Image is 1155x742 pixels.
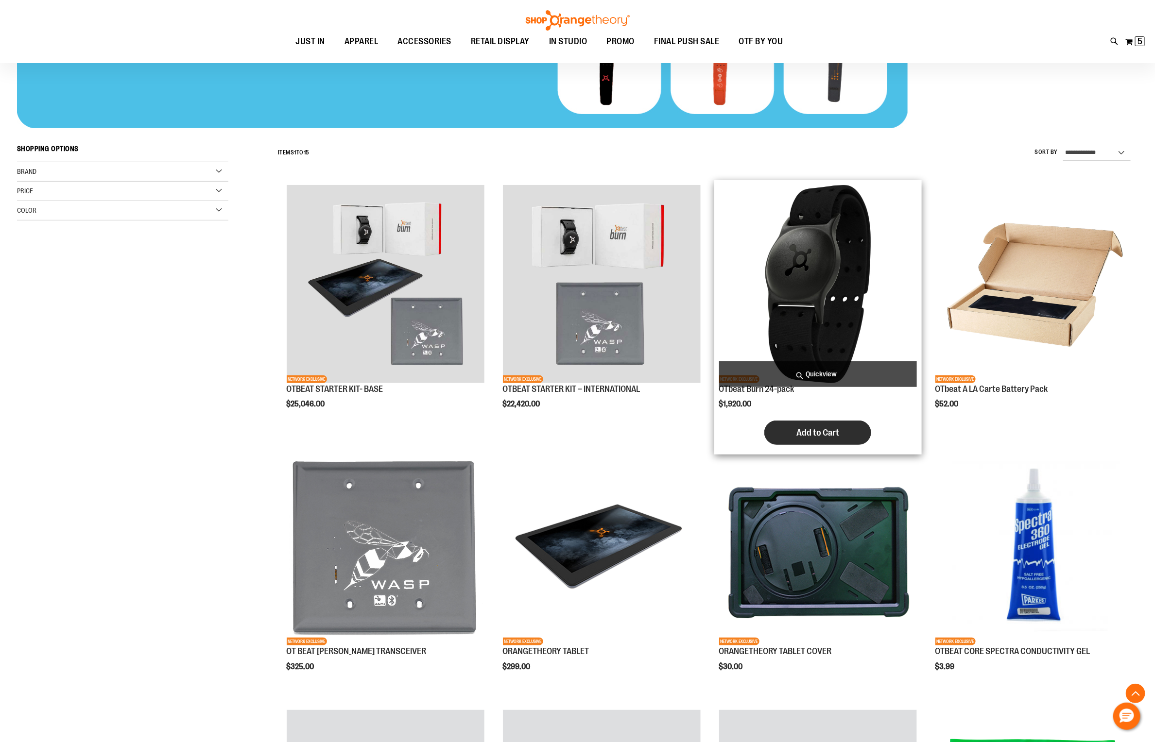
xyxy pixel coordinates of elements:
[503,185,701,384] a: OTBEAT STARTER KIT – INTERNATIONALNETWORK EXCLUSIVE
[739,31,783,52] span: OTF BY YOU
[549,31,587,52] span: IN STUDIO
[287,662,316,671] span: $325.00
[287,646,427,656] a: OT BEAT [PERSON_NAME] TRANSCEIVER
[654,31,720,52] span: FINAL PUSH SALE
[17,168,36,175] span: Brand
[503,638,543,645] span: NETWORK EXCLUSIVE
[1035,148,1058,156] label: Sort By
[935,662,956,671] span: $3.99
[287,638,327,645] span: NETWORK EXCLUSIVE
[294,149,296,156] span: 1
[764,421,871,445] button: Add to Cart
[17,206,36,214] span: Color
[719,185,917,383] img: OTbeat Burn 24-pack
[503,400,542,408] span: $22,420.00
[282,180,489,433] div: product
[714,443,922,696] div: product
[719,646,832,656] a: ORANGETHEORY TABLET COVER
[935,375,976,383] span: NETWORK EXCLUSIVE
[304,149,310,156] span: 15
[729,31,793,53] a: OTF BY YOU
[719,662,744,671] span: $30.00
[296,31,326,52] span: JUST IN
[282,443,489,696] div: product
[524,10,631,31] img: Shop Orangetheory
[335,31,388,53] a: APPAREL
[287,185,484,383] img: OTBEAT STARTER KIT- BASE
[287,375,327,383] span: NETWORK EXCLUSIVE
[1126,684,1145,703] button: Back To Top
[503,662,532,671] span: $299.00
[1138,36,1142,46] span: 5
[287,400,327,408] span: $25,046.00
[931,443,1138,696] div: product
[796,427,839,438] span: Add to Cart
[719,448,917,647] a: Product image for ORANGETHEORY TABLET COVERNETWORK EXCLUSIVE
[461,31,539,53] a: RETAIL DISPLAY
[714,180,922,455] div: product
[345,31,379,52] span: APPAREL
[719,361,917,387] a: Quickview
[935,638,976,645] span: NETWORK EXCLUSIVE
[644,31,729,53] a: FINAL PUSH SALE
[935,384,1048,394] a: OTbeat A LA Carte Battery Pack
[719,384,794,394] a: OTbeat Burn 24-pack
[498,443,706,696] div: product
[388,31,462,53] a: ACCESSORIES
[398,31,452,52] span: ACCESSORIES
[937,449,1131,643] img: OTBEAT CORE SPECTRA CONDUCTIVITY GEL
[597,31,645,53] a: PROMO
[503,646,589,656] a: ORANGETHEORY TABLET
[503,185,701,383] img: OTBEAT STARTER KIT – INTERNATIONAL
[503,448,701,647] a: Product image for ORANGETHEORY TABLETNETWORK EXCLUSIVE
[287,448,484,645] img: Product image for OT BEAT POE TRANSCEIVER
[503,384,640,394] a: OTBEAT STARTER KIT – INTERNATIONAL
[719,448,917,645] img: Product image for ORANGETHEORY TABLET COVER
[17,140,228,162] strong: Shopping Options
[278,145,310,160] h2: Items to
[539,31,597,52] a: IN STUDIO
[503,448,701,645] img: Product image for ORANGETHEORY TABLET
[287,448,484,647] a: Product image for OT BEAT POE TRANSCEIVERNETWORK EXCLUSIVE
[931,180,1138,433] div: product
[719,185,917,384] a: OTbeat Burn 24-packNETWORK EXCLUSIVE
[719,638,759,645] span: NETWORK EXCLUSIVE
[935,646,1090,656] a: OTBEAT CORE SPECTRA CONDUCTIVITY GEL
[935,185,1133,384] a: Product image for OTbeat A LA Carte Battery PackNETWORK EXCLUSIVE
[607,31,635,52] span: PROMO
[17,187,33,195] span: Price
[287,384,383,394] a: OTBEAT STARTER KIT- BASE
[287,185,484,384] a: OTBEAT STARTER KIT- BASENETWORK EXCLUSIVE
[286,31,335,53] a: JUST IN
[498,180,706,433] div: product
[719,400,753,408] span: $1,920.00
[503,375,543,383] span: NETWORK EXCLUSIVE
[935,400,960,408] span: $52.00
[471,31,530,52] span: RETAIL DISPLAY
[935,185,1133,383] img: Product image for OTbeat A LA Carte Battery Pack
[1113,703,1140,730] button: Hello, have a question? Let’s chat.
[935,448,1133,647] a: OTBEAT CORE SPECTRA CONDUCTIVITY GELNETWORK EXCLUSIVE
